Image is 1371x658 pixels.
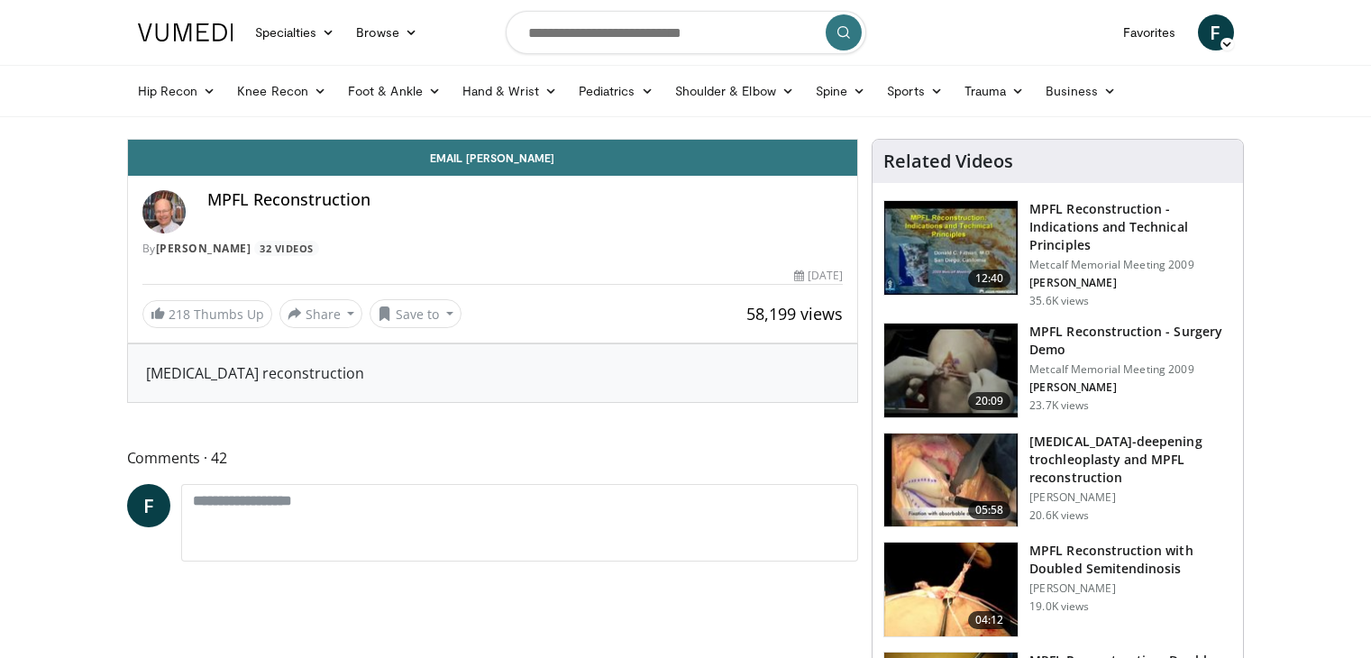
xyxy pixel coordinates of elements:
[1112,14,1187,50] a: Favorites
[1029,542,1232,578] h3: MPFL Reconstruction with Doubled Semitendinosis
[883,542,1232,637] a: 04:12 MPFL Reconstruction with Doubled Semitendinosis [PERSON_NAME] 19.0K views
[968,392,1011,410] span: 20:09
[226,73,337,109] a: Knee Recon
[1029,398,1089,413] p: 23.7K views
[127,484,170,527] a: F
[805,73,876,109] a: Spine
[883,323,1232,418] a: 20:09 MPFL Reconstruction - Surgery Demo Metcalf Memorial Meeting 2009 [PERSON_NAME] 23.7K views
[207,190,844,210] h4: MPFL Reconstruction
[142,190,186,233] img: Avatar
[746,303,843,324] span: 58,199 views
[968,270,1011,288] span: 12:40
[1029,433,1232,487] h3: [MEDICAL_DATA]-deepening trochleoplasty and MPFL reconstruction
[1029,200,1232,254] h3: MPFL Reconstruction - Indications and Technical Principles
[664,73,805,109] a: Shoulder & Elbow
[254,241,320,256] a: 32 Videos
[1029,599,1089,614] p: 19.0K views
[1029,581,1232,596] p: [PERSON_NAME]
[1029,508,1089,523] p: 20.6K views
[568,73,664,109] a: Pediatrics
[142,300,272,328] a: 218 Thumbs Up
[1029,380,1232,395] p: [PERSON_NAME]
[883,433,1232,528] a: 05:58 [MEDICAL_DATA]-deepening trochleoplasty and MPFL reconstruction [PERSON_NAME] 20.6K views
[794,268,843,284] div: [DATE]
[127,446,859,470] span: Comments 42
[954,73,1036,109] a: Trauma
[506,11,866,54] input: Search topics, interventions
[244,14,346,50] a: Specialties
[884,543,1018,636] img: 505043_3.png.150x105_q85_crop-smart_upscale.jpg
[169,306,190,323] span: 218
[128,140,858,176] a: Email [PERSON_NAME]
[337,73,452,109] a: Foot & Ankle
[1198,14,1234,50] a: F
[1029,362,1232,377] p: Metcalf Memorial Meeting 2009
[279,299,363,328] button: Share
[883,151,1013,172] h4: Related Videos
[968,501,1011,519] span: 05:58
[345,14,428,50] a: Browse
[452,73,568,109] a: Hand & Wrist
[1029,323,1232,359] h3: MPFL Reconstruction - Surgery Demo
[142,241,844,257] div: By
[127,73,227,109] a: Hip Recon
[968,611,1011,629] span: 04:12
[884,324,1018,417] img: aren_3.png.150x105_q85_crop-smart_upscale.jpg
[1035,73,1127,109] a: Business
[138,23,233,41] img: VuMedi Logo
[884,201,1018,295] img: 642458_3.png.150x105_q85_crop-smart_upscale.jpg
[884,434,1018,527] img: XzOTlMlQSGUnbGTX4xMDoxOjB1O8AjAz_1.150x105_q85_crop-smart_upscale.jpg
[876,73,954,109] a: Sports
[883,200,1232,308] a: 12:40 MPFL Reconstruction - Indications and Technical Principles Metcalf Memorial Meeting 2009 [P...
[1029,276,1232,290] p: [PERSON_NAME]
[1029,294,1089,308] p: 35.6K views
[370,299,462,328] button: Save to
[156,241,251,256] a: [PERSON_NAME]
[146,362,840,384] div: [MEDICAL_DATA] reconstruction
[1029,258,1232,272] p: Metcalf Memorial Meeting 2009
[1029,490,1232,505] p: [PERSON_NAME]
